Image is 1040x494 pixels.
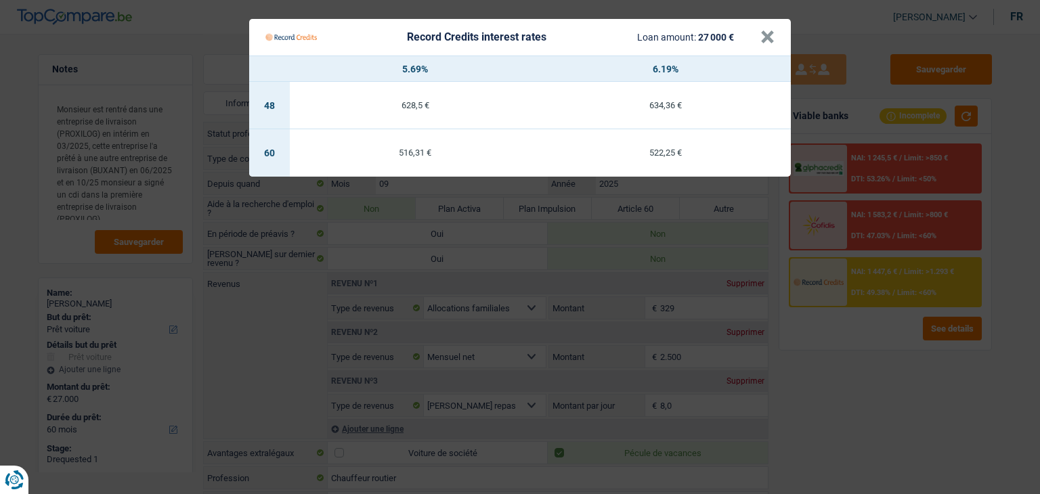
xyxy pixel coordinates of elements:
th: 5.69% [290,56,540,82]
div: 628,5 € [290,101,540,110]
td: 48 [249,82,290,129]
div: Record Credits interest rates [407,32,546,43]
img: Record Credits [265,24,317,50]
td: 60 [249,129,290,177]
div: 634,36 € [540,101,791,110]
div: 522,25 € [540,148,791,157]
th: 6.19% [540,56,791,82]
div: 516,31 € [290,148,540,157]
span: Loan amount: [637,32,696,43]
span: 27 000 € [698,32,734,43]
button: × [760,30,775,44]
